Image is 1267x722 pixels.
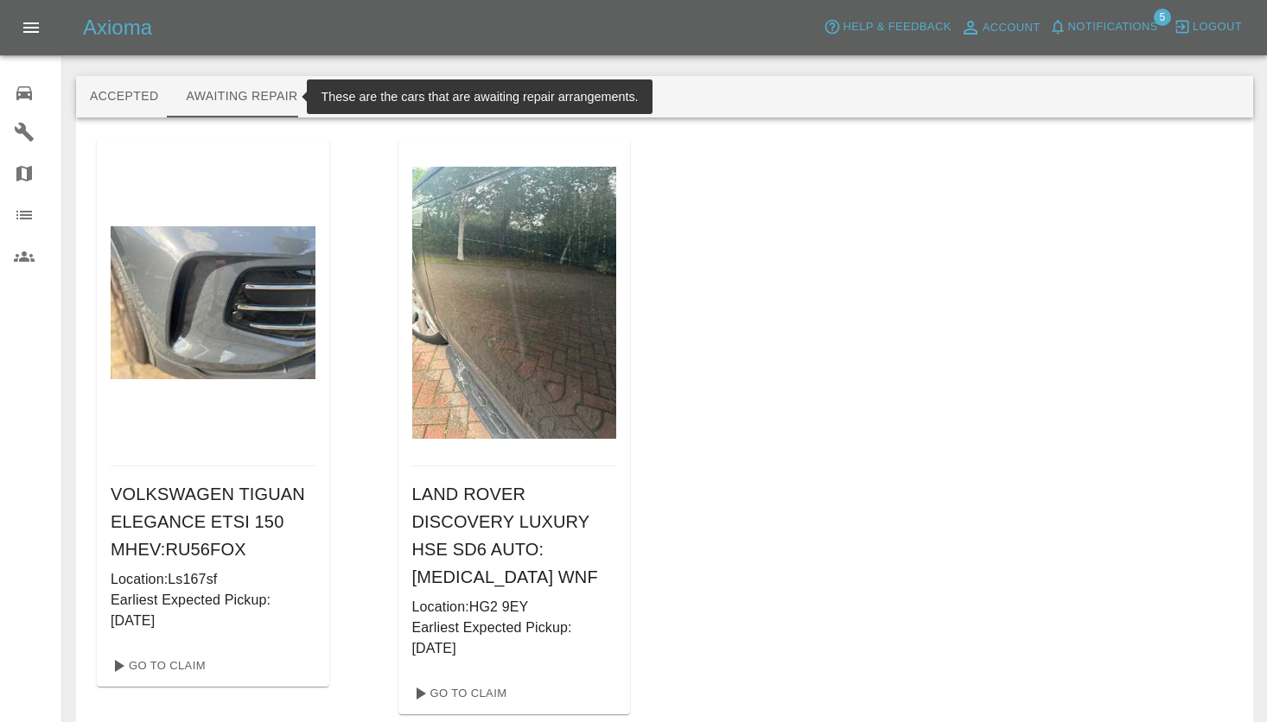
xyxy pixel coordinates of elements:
button: Paid [493,76,571,117]
span: Notifications [1068,17,1158,37]
p: Location: Ls167sf [111,569,315,590]
h6: VOLKSWAGEN TIGUAN ELEGANCE ETSI 150 MHEV : RU56FOX [111,480,315,563]
a: Go To Claim [405,680,512,707]
span: Account [983,18,1041,38]
h5: Axioma [83,14,152,41]
a: Account [956,14,1045,41]
button: Repaired [402,76,493,117]
button: Open drawer [10,7,52,48]
button: Notifications [1045,14,1162,41]
span: 5 [1154,9,1171,26]
p: Earliest Expected Pickup: [DATE] [412,617,617,659]
button: Help & Feedback [819,14,955,41]
button: Accepted [76,76,172,117]
span: Logout [1193,17,1242,37]
button: Logout [1169,14,1246,41]
span: Help & Feedback [843,17,951,37]
p: Location: HG2 9EY [412,597,617,617]
a: Go To Claim [104,652,210,680]
button: In Repair [312,76,403,117]
p: Earliest Expected Pickup: [DATE] [111,590,315,631]
h6: LAND ROVER DISCOVERY LUXURY HSE SD6 AUTO : [MEDICAL_DATA] WNF [412,480,617,591]
button: Awaiting Repair [172,76,311,117]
